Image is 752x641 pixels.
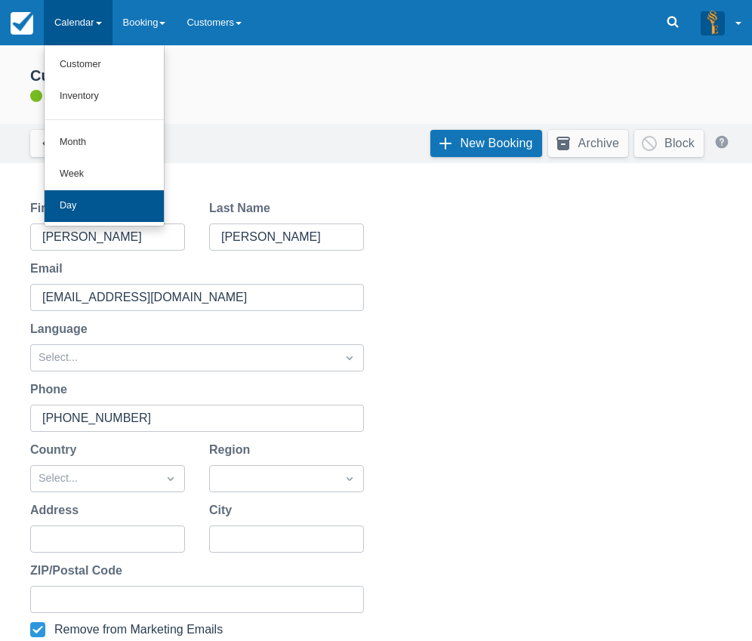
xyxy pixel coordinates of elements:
[45,49,164,81] a: Customer
[12,66,740,106] div: ACTIVE
[54,622,223,637] div: Remove from Marketing Emails
[44,45,165,227] ul: Calendar
[163,471,178,486] span: Dropdown icon
[30,260,69,278] label: Email
[548,130,628,157] button: Archive
[30,381,73,399] label: Phone
[11,12,33,35] img: checkfront-main-nav-mini-logo.png
[30,501,85,519] label: Address
[30,562,128,580] label: ZIP/Postal Code
[30,441,82,459] label: Country
[45,81,164,112] a: Inventory
[209,199,276,217] label: Last Name
[634,130,704,157] button: Block
[30,66,740,85] div: Customer Profile
[430,130,542,157] a: New Booking
[30,199,99,217] label: First Name
[45,127,164,159] a: Month
[342,471,357,486] span: Dropdown icon
[30,130,97,157] a: Back
[342,350,357,365] span: Dropdown icon
[45,159,164,190] a: Week
[39,350,328,366] div: Select...
[30,320,94,338] label: Language
[209,501,238,519] label: City
[209,441,256,459] label: Region
[45,190,164,222] a: Day
[701,11,725,35] img: A3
